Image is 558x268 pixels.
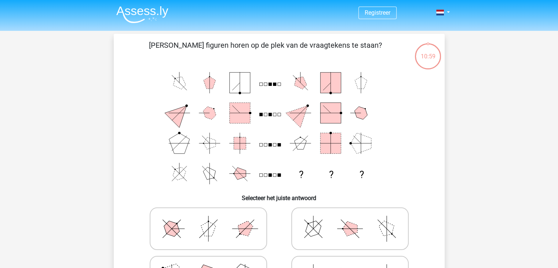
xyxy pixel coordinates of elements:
[299,169,303,180] text: ?
[414,43,442,61] div: 10:59
[329,169,333,180] text: ?
[116,6,168,23] img: Assessly
[365,9,390,16] a: Registreer
[359,169,364,180] text: ?
[125,40,405,62] p: [PERSON_NAME] figuren horen op de plek van de vraagtekens te staan?
[125,189,433,202] h6: Selecteer het juiste antwoord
